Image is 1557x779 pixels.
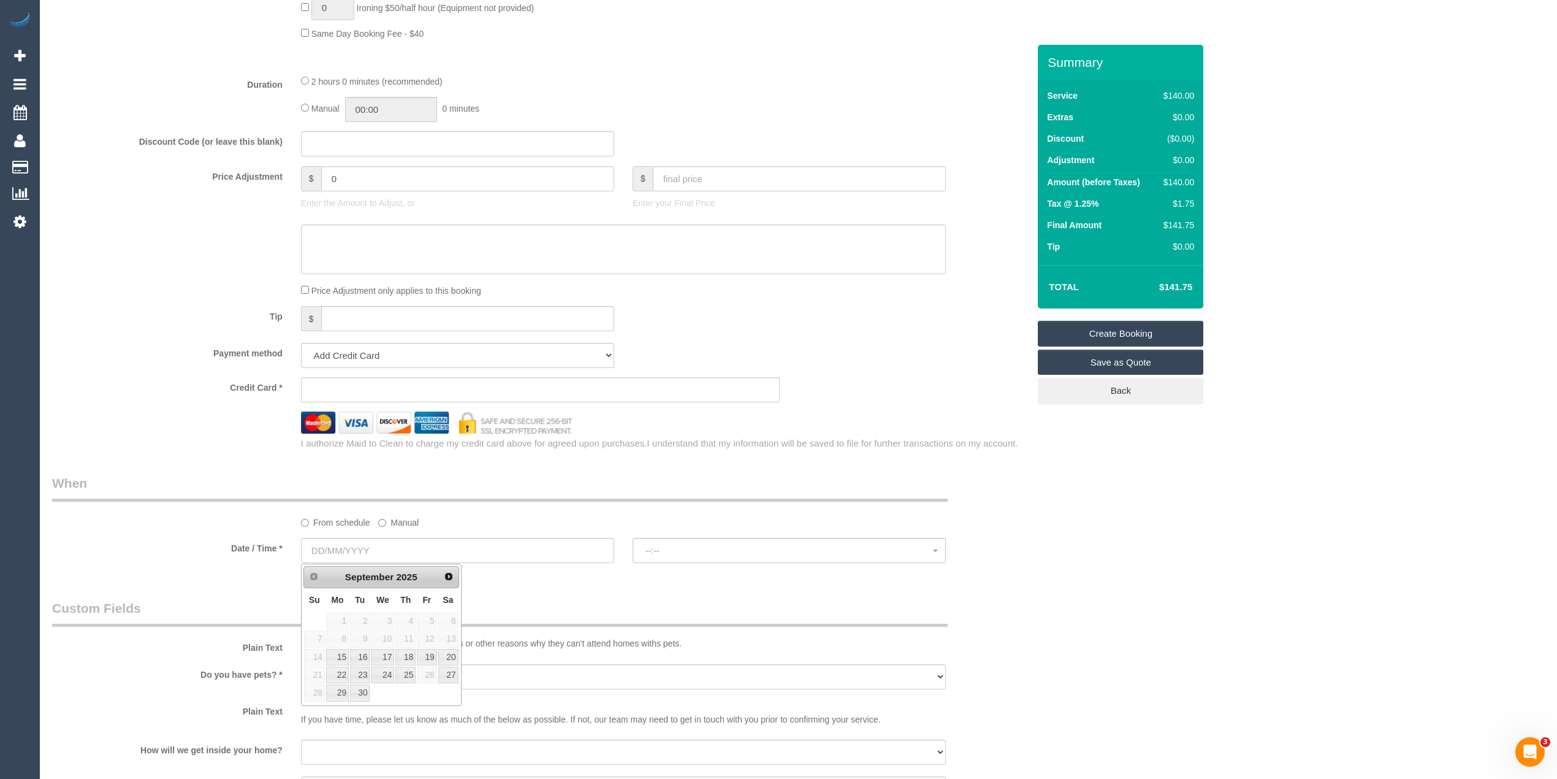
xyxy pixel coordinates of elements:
[378,519,386,527] input: Manual
[395,649,416,666] a: 18
[52,474,948,502] legend: When
[311,384,770,395] iframe: Secure card payment input frame
[1159,132,1194,145] div: ($0.00)
[326,631,349,647] span: 8
[395,667,416,683] a: 25
[438,631,459,647] span: 13
[43,131,292,148] label: Discount Code (or leave this blank)
[1047,90,1078,102] label: Service
[1047,132,1084,145] label: Discount
[304,667,325,683] span: 21
[43,306,292,323] label: Tip
[350,667,370,683] a: 23
[301,166,321,191] span: $
[1122,282,1192,293] h4: $141.75
[417,649,436,666] a: 19
[292,412,582,433] img: credit cards
[1047,198,1098,210] label: Tax @ 1.25%
[43,377,292,394] label: Credit Card *
[309,572,319,581] span: Prev
[43,343,292,359] label: Payment method
[1047,219,1102,231] label: Final Amount
[438,613,459,629] span: 6
[1159,198,1194,210] div: $1.75
[350,613,370,629] span: 2
[400,595,411,605] span: Thursday
[1048,55,1197,69] h3: Summary
[305,568,322,585] a: Prev
[7,12,32,29] img: Automaid Logo
[1047,111,1073,123] label: Extras
[1159,90,1194,102] div: $140.00
[443,595,454,605] span: Saturday
[371,631,394,647] span: 10
[301,306,321,331] span: $
[1159,111,1194,123] div: $0.00
[357,3,535,13] span: Ironing $50/half hour (Equipment not provided)
[422,595,431,605] span: Friday
[326,685,349,701] a: 29
[1038,350,1203,375] a: Save as Quote
[395,631,416,647] span: 11
[304,685,325,701] span: 28
[1515,737,1545,767] iframe: Intercom live chat
[311,286,481,296] span: Price Adjustment only applies to this booking
[301,512,370,529] label: From schedule
[633,538,946,563] button: --:--
[304,649,325,666] span: 14
[350,685,370,701] a: 30
[1159,240,1194,253] div: $0.00
[1159,219,1194,231] div: $141.75
[371,667,394,683] a: 24
[653,166,946,191] input: final price
[43,701,292,718] label: Plain Text
[1038,321,1203,347] a: Create Booking
[326,613,349,629] span: 1
[1159,176,1194,188] div: $140.00
[350,631,370,647] span: 9
[417,667,436,683] span: 26
[417,631,436,647] span: 12
[43,664,292,681] label: Do you have pets? *
[301,197,614,209] p: Enter the Amount to Adjust, or
[355,595,365,605] span: Tuesday
[1038,378,1203,404] a: Back
[1047,240,1060,253] label: Tip
[444,572,454,581] span: Next
[311,29,424,39] span: Same Day Booking Fee - $40
[345,572,394,582] span: September
[43,740,292,756] label: How will we get inside your home?
[633,197,946,209] p: Enter your Final Price
[292,437,1038,450] div: I authorize Maid to Clean to charge my credit card above for agreed upon purchases.
[326,667,349,683] a: 22
[440,568,457,585] a: Next
[1159,154,1194,166] div: $0.00
[350,649,370,666] a: 16
[52,599,948,627] legend: Custom Fields
[1047,176,1140,188] label: Amount (before Taxes)
[417,613,436,629] span: 5
[395,613,416,629] span: 4
[1047,154,1094,166] label: Adjustment
[43,538,292,555] label: Date / Time *
[301,637,946,650] p: Some of our cleaning teams have allergies or other reasons why they can't attend homes withs pets.
[645,546,933,556] span: --:--
[304,631,325,647] span: 7
[378,512,419,529] label: Manual
[396,572,417,582] span: 2025
[301,519,309,527] input: From schedule
[43,637,292,654] label: Plain Text
[633,166,653,191] span: $
[301,701,946,726] p: If you have time, please let us know as much of the below as possible. If not, our team may need ...
[301,538,614,563] input: DD/MM/YYYY
[309,595,320,605] span: Sunday
[311,77,443,86] span: 2 hours 0 minutes (recommended)
[326,649,349,666] a: 15
[1049,282,1079,292] strong: Total
[311,104,340,113] span: Manual
[438,667,459,683] a: 27
[371,613,394,629] span: 3
[371,649,394,666] a: 17
[438,649,459,666] a: 20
